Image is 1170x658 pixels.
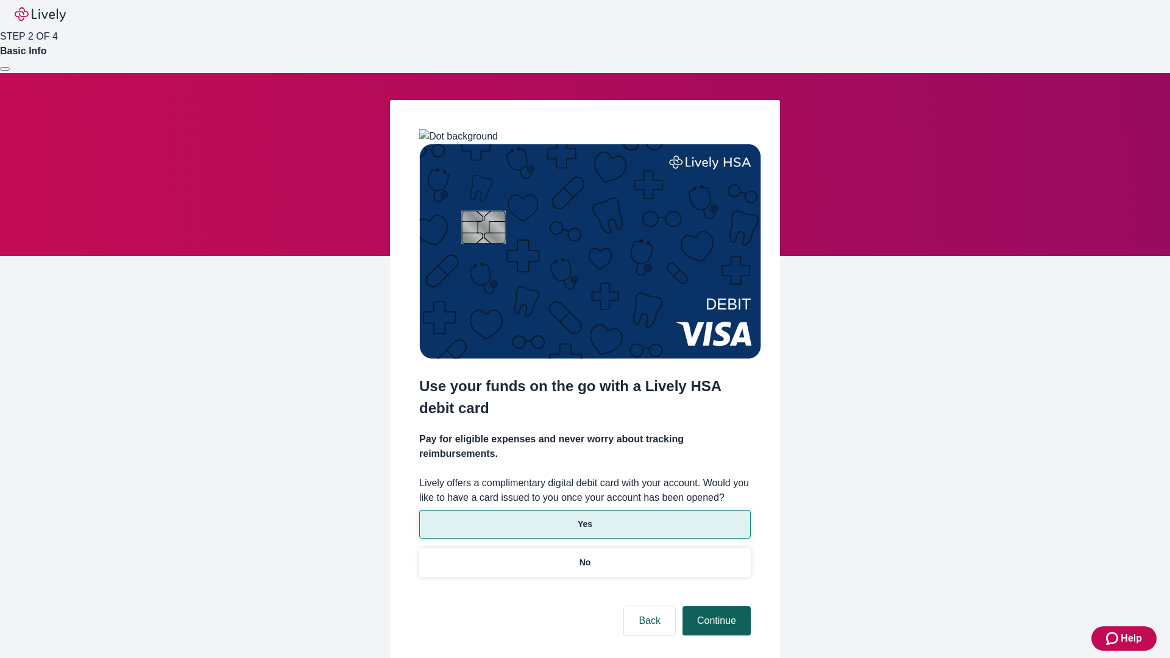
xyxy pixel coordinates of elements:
[419,144,761,359] img: Debit card
[419,476,751,505] label: Lively offers a complimentary digital debit card with your account. Would you like to have a card...
[578,518,592,531] p: Yes
[419,548,751,577] button: No
[1106,631,1121,646] svg: Zendesk support icon
[419,510,751,539] button: Yes
[1121,631,1142,646] span: Help
[1091,626,1157,651] button: Zendesk support iconHelp
[419,432,751,461] h4: Pay for eligible expenses and never worry about tracking reimbursements.
[15,7,66,22] img: Lively
[419,375,751,419] h2: Use your funds on the go with a Lively HSA debit card
[682,606,751,635] button: Continue
[419,129,498,144] img: Dot background
[580,556,591,569] p: No
[624,606,675,635] button: Back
